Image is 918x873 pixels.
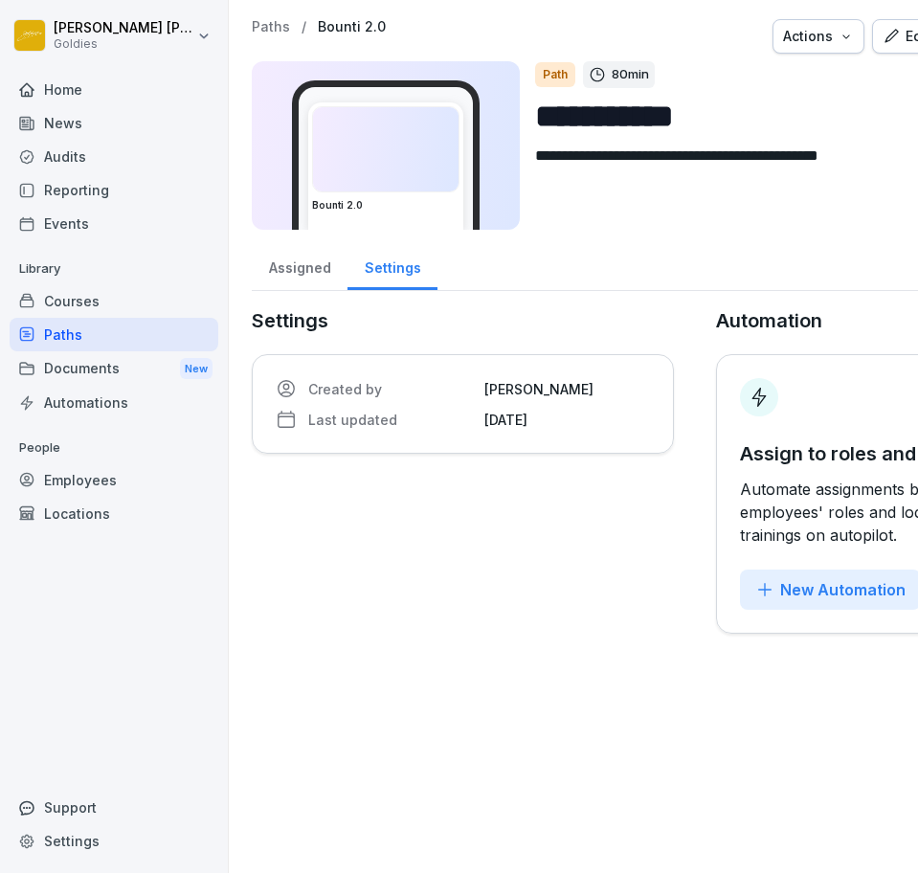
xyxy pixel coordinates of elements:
p: Library [10,254,218,284]
p: Last updated [308,410,473,430]
a: DocumentsNew [10,351,218,387]
p: [PERSON_NAME] [PERSON_NAME] [54,20,193,36]
button: Actions [772,19,864,54]
a: Automations [10,386,218,419]
a: Reporting [10,173,218,207]
div: Documents [10,351,218,387]
div: New Automation [755,579,906,600]
a: Assigned [252,241,347,290]
a: Employees [10,463,218,497]
p: Goldies [54,37,193,51]
a: News [10,106,218,140]
a: Bounti 2.0 [318,19,386,35]
p: [PERSON_NAME] [484,379,649,399]
p: Settings [252,306,674,335]
div: Path [535,62,575,87]
a: Home [10,73,218,106]
a: Courses [10,284,218,318]
h3: Bounti 2.0 [312,198,459,213]
div: Actions [783,26,854,47]
a: Paths [10,318,218,351]
p: Created by [308,379,473,399]
p: 80 min [612,65,649,84]
a: Events [10,207,218,240]
div: Support [10,791,218,824]
a: Settings [347,241,437,290]
p: / [302,19,306,35]
p: People [10,433,218,463]
p: [DATE] [484,410,649,430]
p: Automation [716,306,822,335]
a: Settings [10,824,218,858]
a: Locations [10,497,218,530]
a: Paths [252,19,290,35]
a: Audits [10,140,218,173]
div: New [180,358,213,380]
